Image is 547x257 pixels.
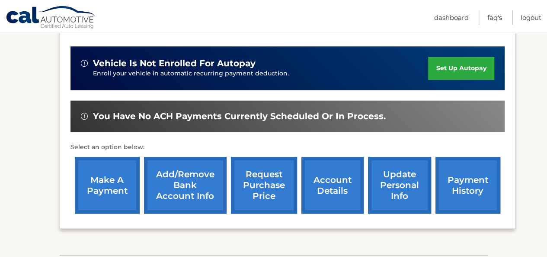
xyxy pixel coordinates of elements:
[428,57,494,80] a: set up autopay
[93,69,429,78] p: Enroll your vehicle in automatic recurring payment deduction.
[75,157,140,214] a: make a payment
[93,111,386,122] span: You have no ACH payments currently scheduled or in process.
[93,58,256,69] span: vehicle is not enrolled for autopay
[70,142,505,153] p: Select an option below:
[81,113,88,120] img: alert-white.svg
[301,157,364,214] a: account details
[81,60,88,67] img: alert-white.svg
[435,157,500,214] a: payment history
[487,10,502,25] a: FAQ's
[231,157,297,214] a: request purchase price
[144,157,227,214] a: Add/Remove bank account info
[368,157,431,214] a: update personal info
[434,10,469,25] a: Dashboard
[521,10,541,25] a: Logout
[6,6,96,31] a: Cal Automotive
